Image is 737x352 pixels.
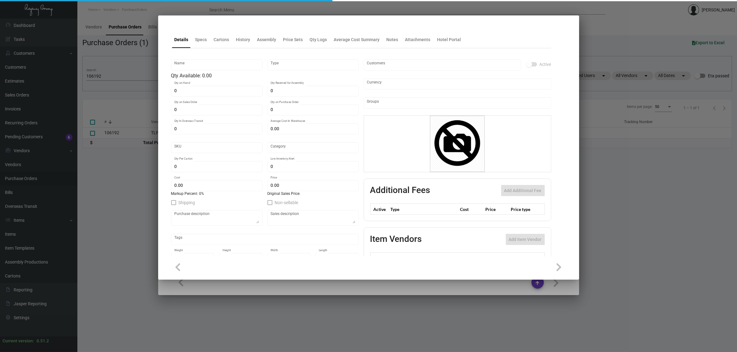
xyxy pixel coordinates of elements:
[283,36,303,43] div: Price Sets
[275,199,298,206] span: Non-sellable
[370,185,430,196] h2: Additional Fees
[458,204,484,215] th: Cost
[540,61,551,68] span: Active
[509,237,542,242] span: Add item Vendor
[334,36,380,43] div: Average Cost Summary
[175,36,189,43] div: Details
[2,338,34,344] div: Current version:
[492,253,544,264] th: SKU
[501,185,545,196] button: Add Additional Fee
[171,72,359,79] div: Qty Available: 0.00
[37,338,49,344] div: 0.51.2
[367,62,518,67] input: Add new..
[509,204,537,215] th: Price type
[405,36,431,43] div: Attachments
[484,204,509,215] th: Price
[195,36,207,43] div: Specs
[236,36,250,43] div: History
[370,204,389,215] th: Active
[437,36,461,43] div: Hotel Portal
[179,199,195,206] span: Shipping
[367,101,548,105] input: Add new..
[506,234,545,245] button: Add item Vendor
[310,36,327,43] div: Qty Logs
[370,234,422,245] h2: Item Vendors
[397,253,492,264] th: Vendor
[214,36,229,43] div: Cartons
[257,36,276,43] div: Assembly
[370,253,397,264] th: Preffered
[387,36,398,43] div: Notes
[389,204,458,215] th: Type
[504,188,542,193] span: Add Additional Fee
